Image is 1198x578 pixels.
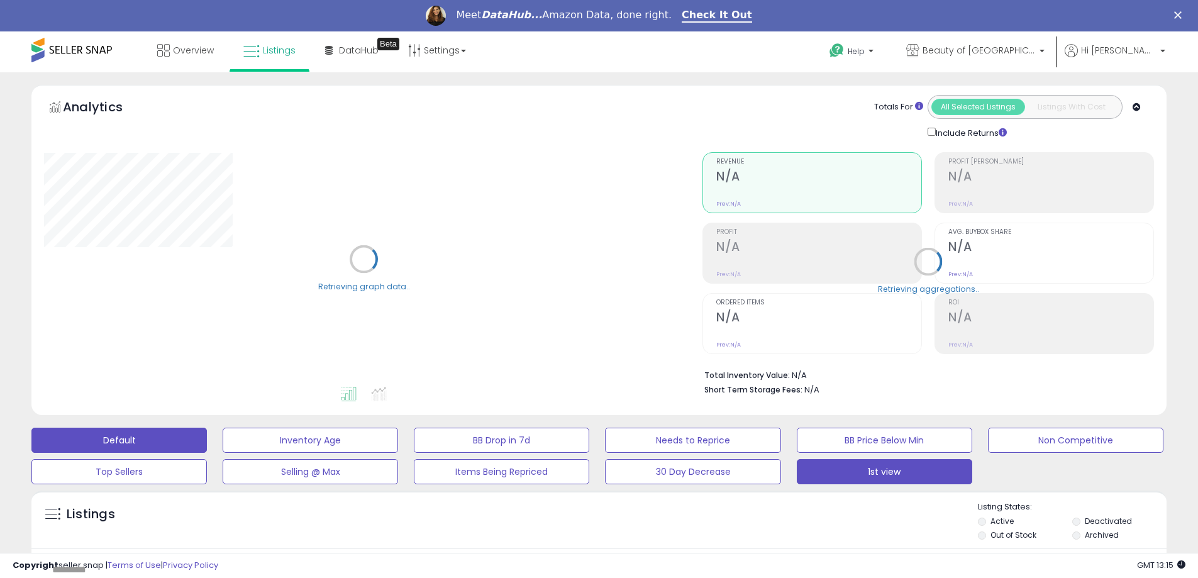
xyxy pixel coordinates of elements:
[848,46,865,57] span: Help
[682,9,752,23] a: Check It Out
[874,101,923,113] div: Totals For
[1024,99,1118,115] button: Listings With Cost
[234,31,305,69] a: Listings
[223,428,398,453] button: Inventory Age
[990,516,1014,526] label: Active
[481,9,542,21] i: DataHub...
[456,9,672,21] div: Meet Amazon Data, done right.
[1085,530,1119,540] label: Archived
[797,459,972,484] button: 1st view
[1081,44,1156,57] span: Hi [PERSON_NAME]
[988,428,1163,453] button: Non Competitive
[819,33,886,72] a: Help
[1065,44,1165,72] a: Hi [PERSON_NAME]
[605,428,780,453] button: Needs to Reprice
[316,31,388,69] a: DataHub
[414,459,589,484] button: Items Being Repriced
[918,125,1022,140] div: Include Returns
[377,38,399,50] div: Tooltip anchor
[923,44,1036,57] span: Beauty of [GEOGRAPHIC_DATA]
[399,31,475,69] a: Settings
[931,99,1025,115] button: All Selected Listings
[318,281,410,292] div: Retrieving graph data..
[148,31,223,69] a: Overview
[223,459,398,484] button: Selling @ Max
[829,43,845,58] i: Get Help
[67,506,115,523] h5: Listings
[414,428,589,453] button: BB Drop in 7d
[31,459,207,484] button: Top Sellers
[173,44,214,57] span: Overview
[878,283,979,294] div: Retrieving aggregations..
[978,501,1167,513] p: Listing States:
[263,44,296,57] span: Listings
[426,6,446,26] img: Profile image for Georgie
[797,428,972,453] button: BB Price Below Min
[13,560,218,572] div: seller snap | |
[990,530,1036,540] label: Out of Stock
[339,44,379,57] span: DataHub
[1085,516,1132,526] label: Deactivated
[63,98,147,119] h5: Analytics
[605,459,780,484] button: 30 Day Decrease
[31,428,207,453] button: Default
[1137,559,1185,571] span: 2025-09-10 13:15 GMT
[1174,11,1187,19] div: Close
[13,559,58,571] strong: Copyright
[897,31,1054,72] a: Beauty of [GEOGRAPHIC_DATA]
